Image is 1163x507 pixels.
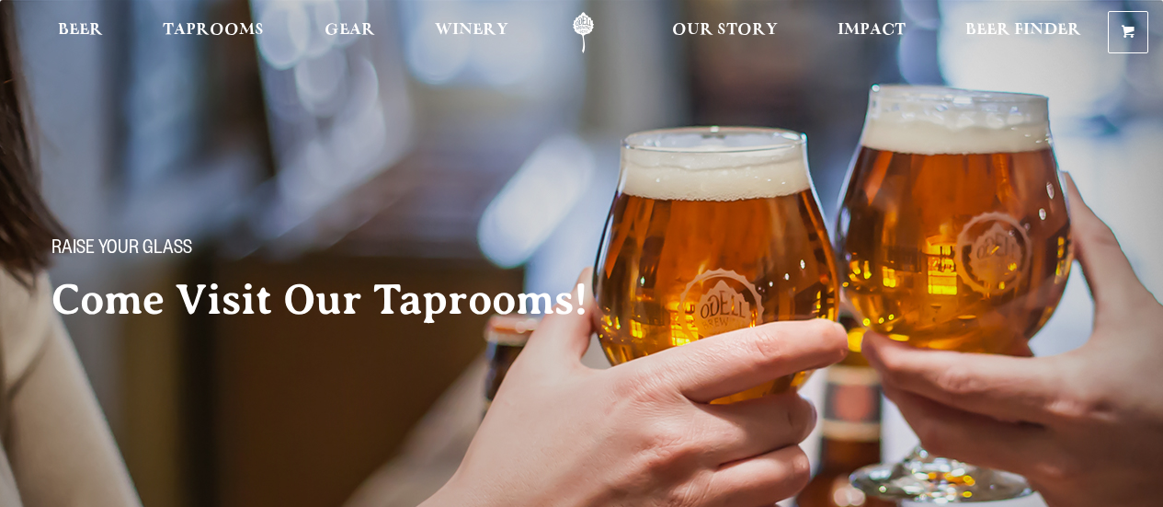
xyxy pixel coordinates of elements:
[660,12,790,53] a: Our Story
[46,12,115,53] a: Beer
[672,23,778,38] span: Our Story
[325,23,375,38] span: Gear
[51,238,192,262] span: Raise your glass
[838,23,906,38] span: Impact
[965,23,1081,38] span: Beer Finder
[151,12,276,53] a: Taprooms
[435,23,508,38] span: Winery
[163,23,264,38] span: Taprooms
[549,12,618,53] a: Odell Home
[58,23,103,38] span: Beer
[826,12,918,53] a: Impact
[423,12,520,53] a: Winery
[313,12,387,53] a: Gear
[953,12,1093,53] a: Beer Finder
[51,277,625,323] h2: Come Visit Our Taprooms!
